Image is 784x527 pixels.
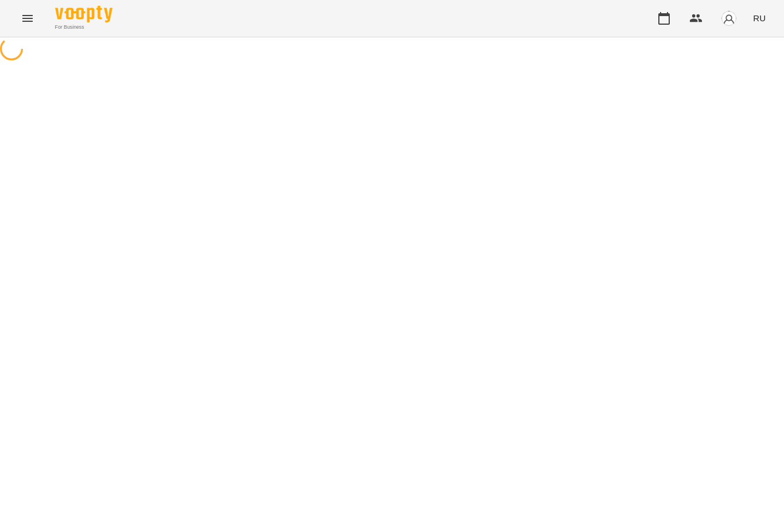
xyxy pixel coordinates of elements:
button: Menu [14,5,41,32]
button: RU [748,7,770,29]
span: RU [753,12,766,24]
img: avatar_s.png [721,10,737,26]
span: For Business [55,24,112,31]
img: Voopty Logo [55,6,112,22]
